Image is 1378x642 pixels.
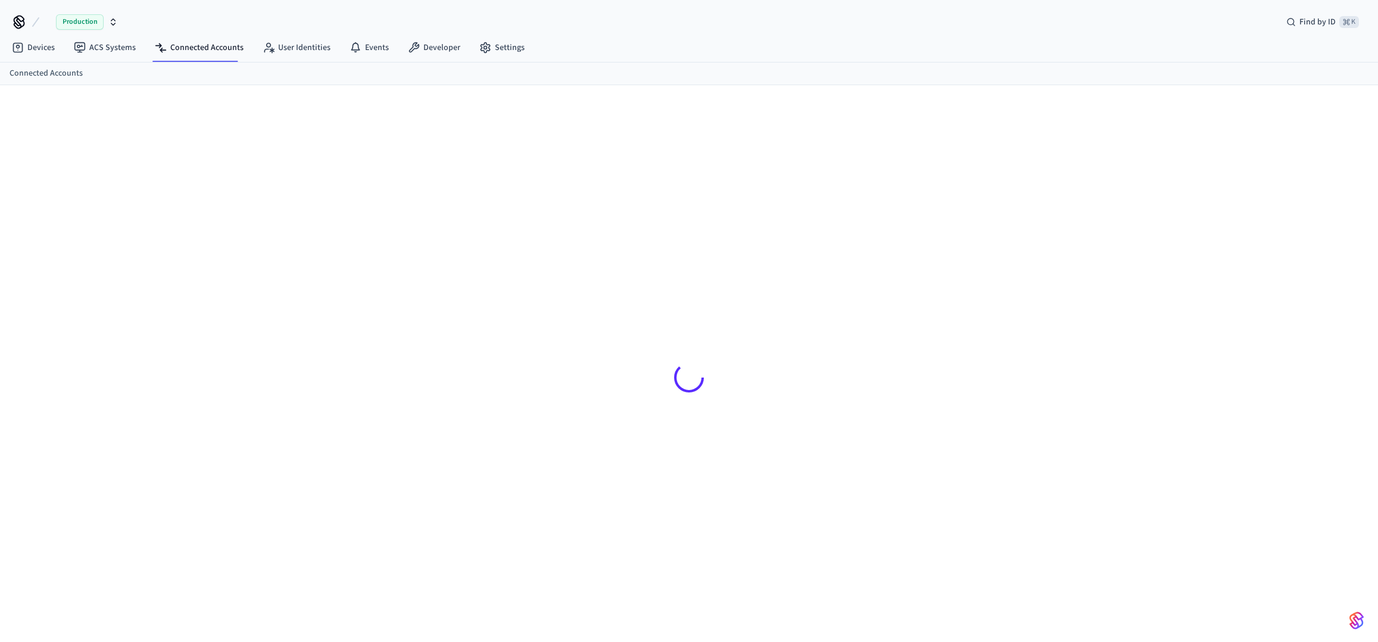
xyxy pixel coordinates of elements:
span: ⌘ K [1339,16,1359,28]
span: Find by ID [1299,16,1336,28]
a: User Identities [253,37,340,58]
a: Connected Accounts [10,67,83,80]
img: SeamLogoGradient.69752ec5.svg [1349,611,1364,630]
a: Settings [470,37,534,58]
div: Find by ID⌘ K [1277,11,1368,33]
span: Production [56,14,104,30]
a: Connected Accounts [145,37,253,58]
a: ACS Systems [64,37,145,58]
a: Devices [2,37,64,58]
a: Developer [398,37,470,58]
a: Events [340,37,398,58]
